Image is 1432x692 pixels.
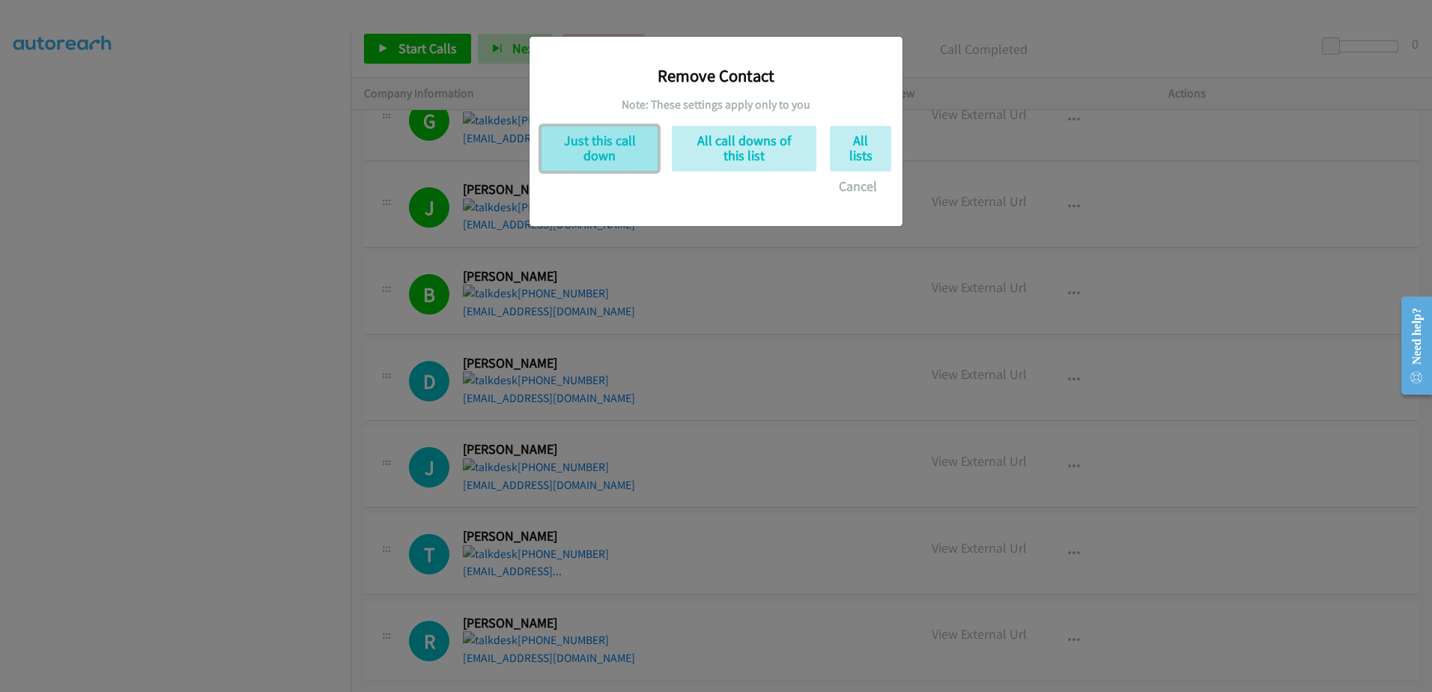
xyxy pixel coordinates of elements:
[825,172,891,201] button: Cancel
[541,65,891,86] h3: Remove Contact
[541,126,658,172] button: Just this call down
[672,126,816,172] button: All call downs of this list
[541,97,891,112] h5: Note: These settings apply only to you
[830,126,891,172] button: All lists
[1389,286,1432,405] iframe: Resource Center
